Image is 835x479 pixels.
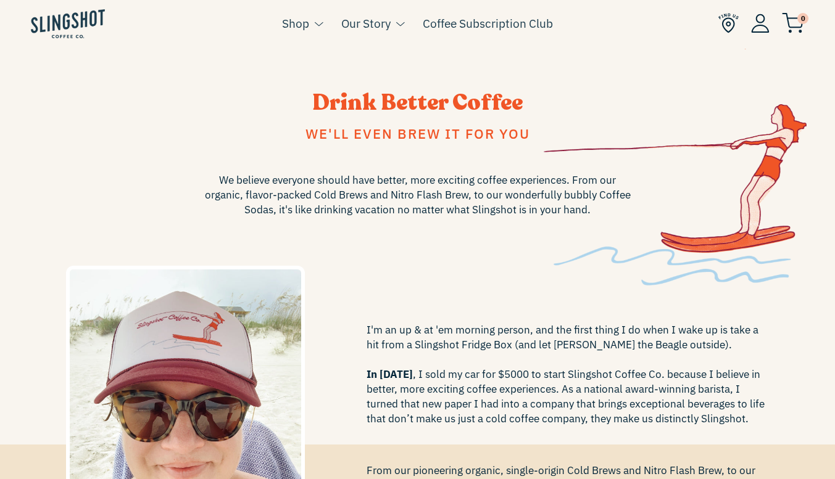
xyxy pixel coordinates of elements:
[282,14,309,33] a: Shop
[312,88,523,118] span: Drink Better Coffee
[367,367,413,381] span: In [DATE]
[797,13,808,24] span: 0
[782,13,804,33] img: cart
[305,125,530,142] span: We'll even brew it for you
[544,49,807,285] img: skiabout-1636558702133_426x.png
[751,14,770,33] img: Account
[202,173,634,217] span: We believe everyone should have better, more exciting coffee experiences. From our organic, flavo...
[718,13,739,33] img: Find Us
[367,322,770,426] span: I'm an up & at 'em morning person, and the first thing I do when I wake up is take a hit from a S...
[423,14,553,33] a: Coffee Subscription Club
[341,14,391,33] a: Our Story
[782,16,804,31] a: 0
